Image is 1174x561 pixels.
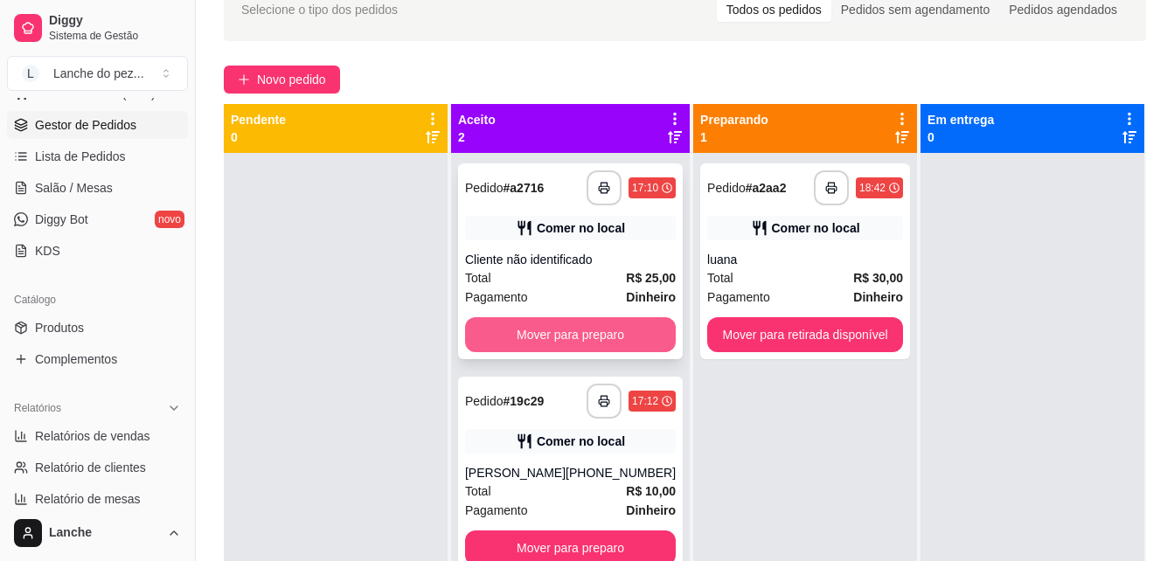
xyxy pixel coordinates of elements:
div: Comer no local [772,219,860,237]
span: Pagamento [465,287,528,307]
p: 0 [231,128,286,146]
span: Salão / Mesas [35,179,113,197]
div: 18:42 [859,181,886,195]
span: Gestor de Pedidos [35,116,136,134]
span: Total [465,481,491,501]
span: Complementos [35,350,117,368]
strong: R$ 30,00 [853,271,903,285]
strong: Dinheiro [626,503,676,517]
button: Mover para retirada disponível [707,317,903,352]
div: Comer no local [537,433,625,450]
strong: Dinheiro [626,290,676,304]
span: Diggy [49,13,181,29]
a: Salão / Mesas [7,174,188,202]
strong: Dinheiro [853,290,903,304]
p: Aceito [458,111,496,128]
span: Total [707,268,733,287]
span: Pedido [465,394,504,408]
a: Diggy Botnovo [7,205,188,233]
a: Gestor de Pedidos [7,111,188,139]
strong: # 19c29 [504,394,545,408]
span: KDS [35,242,60,260]
span: Sistema de Gestão [49,29,181,43]
strong: # a2716 [504,181,545,195]
a: DiggySistema de Gestão [7,7,188,49]
div: Lanche do pez ... [53,65,144,82]
p: Pendente [231,111,286,128]
span: Pagamento [707,287,770,307]
p: 1 [700,128,768,146]
p: 2 [458,128,496,146]
div: Catálogo [7,286,188,314]
span: Pagamento [465,501,528,520]
span: Produtos [35,319,84,336]
div: [PERSON_NAME] [465,464,566,481]
span: Pedido [465,181,504,195]
div: luana [707,251,903,268]
span: Lista de Pedidos [35,148,126,165]
a: Lista de Pedidos [7,142,188,170]
a: Produtos [7,314,188,342]
p: 0 [927,128,994,146]
a: Complementos [7,345,188,373]
a: Relatórios de vendas [7,422,188,450]
div: 17:12 [632,394,658,408]
span: Total [465,268,491,287]
span: Relatório de mesas [35,490,141,508]
p: Preparando [700,111,768,128]
a: Relatório de mesas [7,485,188,513]
button: Select a team [7,56,188,91]
span: Relatório de clientes [35,459,146,476]
span: Pedido [707,181,746,195]
span: Lanche [49,525,160,541]
span: L [22,65,39,82]
a: KDS [7,237,188,265]
span: Novo pedido [257,70,326,89]
strong: # a2aa2 [746,181,787,195]
div: Comer no local [537,219,625,237]
span: plus [238,73,250,86]
strong: R$ 25,00 [626,271,676,285]
a: Relatório de clientes [7,454,188,481]
div: [PHONE_NUMBER] [566,464,676,481]
strong: R$ 10,00 [626,484,676,498]
button: Mover para preparo [465,317,676,352]
div: Cliente não identificado [465,251,676,268]
span: Diggy Bot [35,211,88,228]
button: Novo pedido [224,66,340,93]
p: Em entrega [927,111,994,128]
span: Relatórios de vendas [35,427,150,445]
span: Relatórios [14,401,61,415]
div: 17:10 [632,181,658,195]
button: Lanche [7,512,188,554]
